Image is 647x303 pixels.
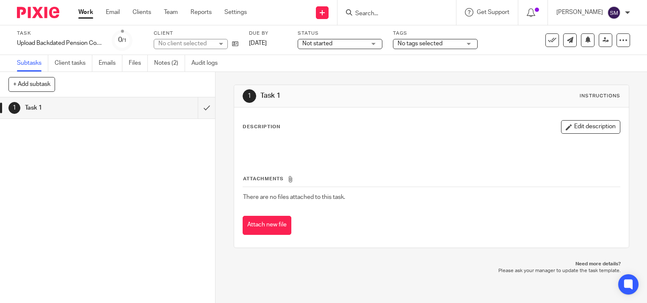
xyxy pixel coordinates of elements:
[260,91,449,100] h1: Task 1
[17,30,102,37] label: Task
[393,30,478,37] label: Tags
[191,55,224,72] a: Audit logs
[17,7,59,18] img: Pixie
[302,41,332,47] span: Not started
[243,194,345,200] span: There are no files attached to this task.
[243,89,256,103] div: 1
[398,41,442,47] span: No tags selected
[154,30,238,37] label: Client
[191,8,212,17] a: Reports
[477,9,509,15] span: Get Support
[118,35,127,45] div: 0
[106,8,120,17] a: Email
[243,124,280,130] p: Description
[99,55,122,72] a: Emails
[580,93,620,99] div: Instructions
[129,55,148,72] a: Files
[243,176,284,181] span: Attachments
[298,30,382,37] label: Status
[8,102,20,114] div: 1
[154,55,185,72] a: Notes (2)
[8,77,55,91] button: + Add subtask
[224,8,247,17] a: Settings
[249,30,287,37] label: Due by
[158,39,213,48] div: No client selected
[17,39,102,47] div: Upload Backdated Pension Contributions
[133,8,151,17] a: Clients
[242,261,621,267] p: Need more details?
[122,38,127,43] small: /1
[78,8,93,17] a: Work
[25,102,135,114] h1: Task 1
[55,55,92,72] a: Client tasks
[17,55,48,72] a: Subtasks
[243,216,291,235] button: Attach new file
[607,6,621,19] img: svg%3E
[354,10,431,18] input: Search
[164,8,178,17] a: Team
[561,120,620,134] button: Edit description
[242,267,621,274] p: Please ask your manager to update the task template.
[556,8,603,17] p: [PERSON_NAME]
[249,40,267,46] span: [DATE]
